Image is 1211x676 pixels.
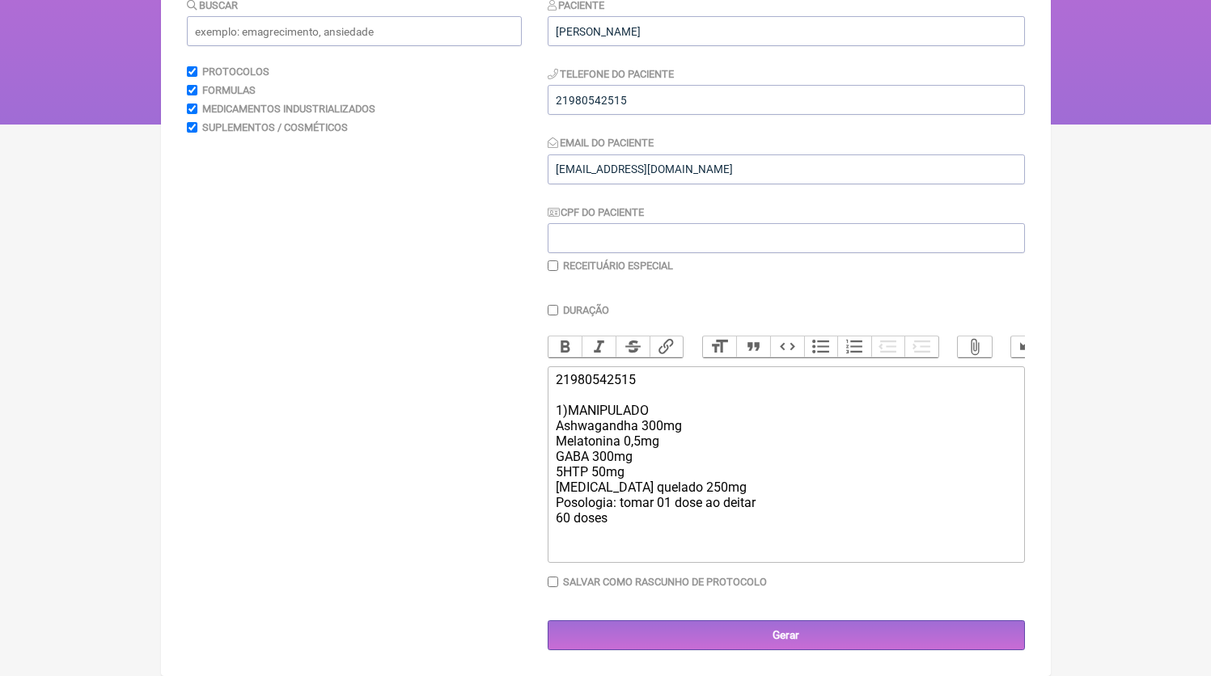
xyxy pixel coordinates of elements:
[548,206,645,218] label: CPF do Paciente
[616,336,650,357] button: Strikethrough
[202,65,269,78] label: Protocolos
[556,372,1015,556] div: 21980542515 1)MANIPULADO Ashwagandha 300mg Melatonina 0,5mg GABA 300mg 5HTP 50mg [MEDICAL_DATA] q...
[548,620,1025,650] input: Gerar
[202,103,375,115] label: Medicamentos Industrializados
[187,16,522,46] input: exemplo: emagrecimento, ansiedade
[770,336,804,357] button: Code
[1011,336,1045,357] button: Undo
[650,336,684,357] button: Link
[871,336,905,357] button: Decrease Level
[837,336,871,357] button: Numbers
[548,336,582,357] button: Bold
[548,68,675,80] label: Telefone do Paciente
[904,336,938,357] button: Increase Level
[563,576,767,588] label: Salvar como rascunho de Protocolo
[736,336,770,357] button: Quote
[804,336,838,357] button: Bullets
[548,137,654,149] label: Email do Paciente
[958,336,992,357] button: Attach Files
[582,336,616,357] button: Italic
[703,336,737,357] button: Heading
[202,84,256,96] label: Formulas
[202,121,348,133] label: Suplementos / Cosméticos
[563,260,673,272] label: Receituário Especial
[563,304,609,316] label: Duração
